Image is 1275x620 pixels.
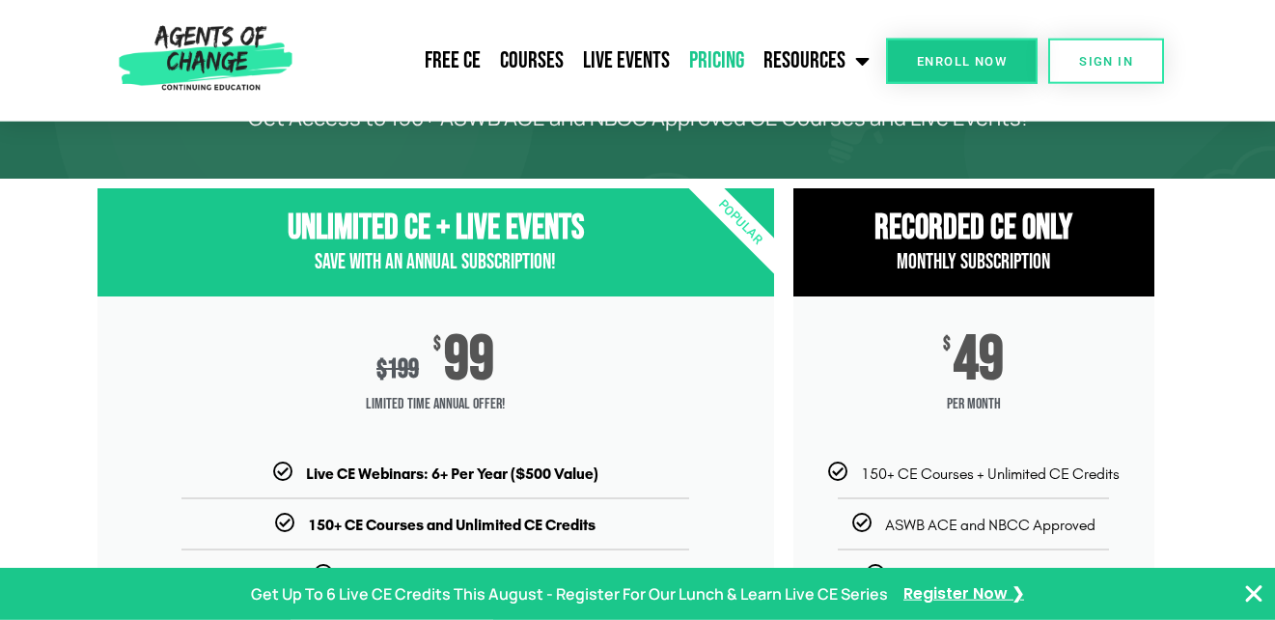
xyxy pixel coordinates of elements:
span: ASWB ACE and NBCC Approved [346,567,557,585]
span: 99 [444,335,494,385]
a: Enroll Now [886,39,1038,84]
span: $ [376,353,387,385]
p: Get Access to 150+ ASWB ACE and NBCC Approved CE Courses and Live Events! [165,106,1111,130]
a: Live Events [573,37,679,85]
span: SIGN IN [1079,55,1133,68]
p: Get Up To 6 Live CE Credits This August - Register For Our Lunch & Learn Live CE Series [251,580,888,608]
span: $ [943,335,951,354]
a: Resources [754,37,879,85]
div: Popular [628,111,851,334]
h3: RECORDED CE ONly [793,208,1154,249]
span: Monthly Subscription [897,249,1050,275]
b: Live CE Webinars: 6+ Per Year ($500 Value) [306,465,598,483]
nav: Menu [300,37,879,85]
span: per month [793,385,1154,424]
div: 199 [376,353,419,385]
h3: Unlimited CE + Live Events [97,208,774,249]
span: New Courses Added Monthly [899,567,1082,585]
span: 49 [954,335,1004,385]
span: $ [433,335,441,354]
span: Enroll Now [917,55,1007,68]
span: 150+ CE Courses + Unlimited CE Credits [861,465,1120,483]
span: ASWB ACE and NBCC Approved [885,516,1095,534]
span: Limited Time Annual Offer! [97,385,774,424]
a: Courses [490,37,573,85]
a: SIGN IN [1048,39,1164,84]
span: Save with an Annual Subscription! [315,249,556,275]
a: Free CE [415,37,490,85]
a: Register Now ❯ [903,580,1024,608]
b: 150+ CE Courses and Unlimited CE Credits [308,516,596,534]
button: Close Banner [1242,582,1265,606]
a: Pricing [679,37,754,85]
